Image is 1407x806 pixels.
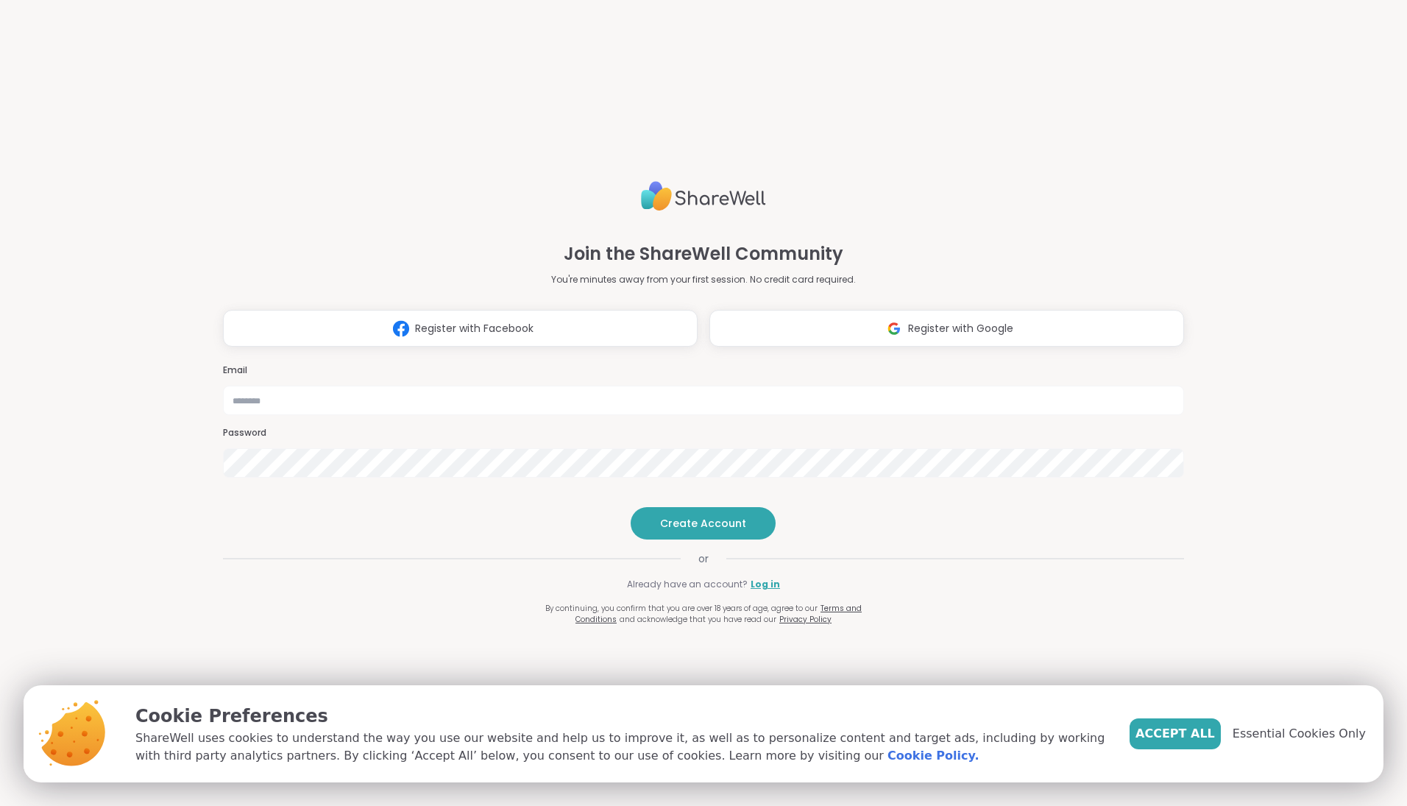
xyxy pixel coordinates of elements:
[387,315,415,342] img: ShareWell Logomark
[135,729,1106,765] p: ShareWell uses cookies to understand the way you use our website and help us to improve it, as we...
[887,747,979,765] a: Cookie Policy.
[575,603,862,625] a: Terms and Conditions
[751,578,780,591] a: Log in
[908,321,1013,336] span: Register with Google
[135,703,1106,729] p: Cookie Preferences
[641,175,766,217] img: ShareWell Logo
[681,551,726,566] span: or
[631,507,776,540] button: Create Account
[709,310,1184,347] button: Register with Google
[620,614,776,625] span: and acknowledge that you have read our
[415,321,534,336] span: Register with Facebook
[1233,725,1366,743] span: Essential Cookies Only
[551,273,856,286] p: You're minutes away from your first session. No credit card required.
[880,315,908,342] img: ShareWell Logomark
[1135,725,1215,743] span: Accept All
[1130,718,1221,749] button: Accept All
[223,427,1184,439] h3: Password
[564,241,843,267] h1: Join the ShareWell Community
[660,516,746,531] span: Create Account
[223,364,1184,377] h3: Email
[223,310,698,347] button: Register with Facebook
[779,614,832,625] a: Privacy Policy
[627,578,748,591] span: Already have an account?
[545,603,818,614] span: By continuing, you confirm that you are over 18 years of age, agree to our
